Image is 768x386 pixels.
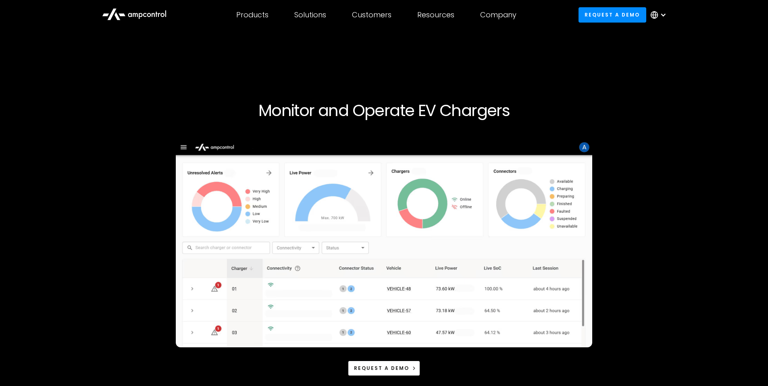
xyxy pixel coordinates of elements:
[352,10,391,19] div: Customers
[480,10,516,19] div: Company
[294,10,326,19] div: Solutions
[139,101,629,120] h1: Monitor and Operate EV Chargers
[176,139,593,347] img: Ampcontrol Open Charge Point Protocol OCPP Server for EV Fleet Charging
[348,361,420,376] a: Request a demo
[579,7,646,22] a: Request a demo
[417,10,454,19] div: Resources
[236,10,268,19] div: Products
[354,365,409,372] div: Request a demo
